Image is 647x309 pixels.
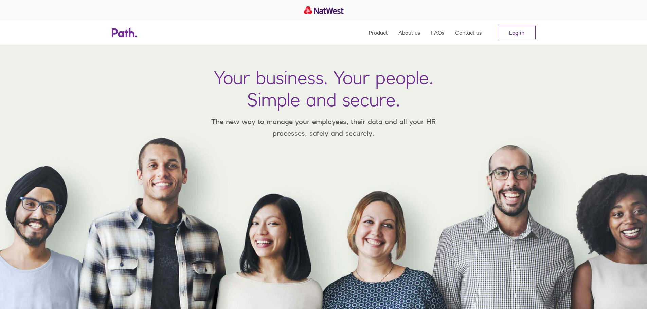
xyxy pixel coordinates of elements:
a: About us [398,20,420,45]
p: The new way to manage your employees, their data and all your HR processes, safely and securely. [201,116,446,139]
a: FAQs [431,20,444,45]
a: Product [369,20,388,45]
a: Log in [498,26,536,39]
h1: Your business. Your people. Simple and secure. [214,66,433,111]
a: Contact us [455,20,482,45]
